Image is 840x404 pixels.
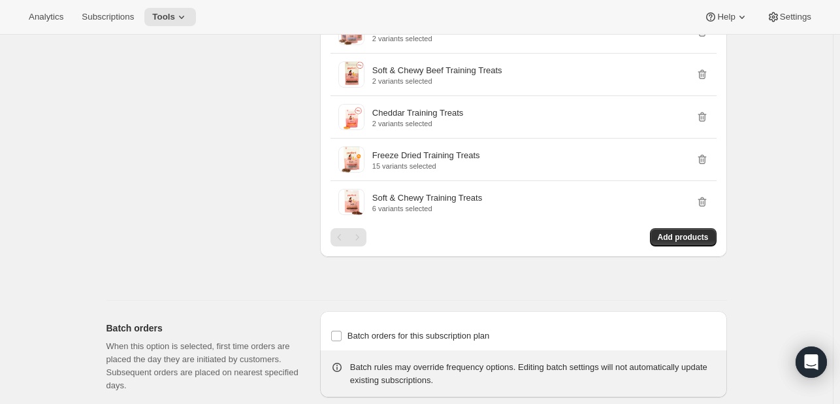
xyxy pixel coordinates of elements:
[717,12,735,22] span: Help
[82,12,134,22] span: Subscriptions
[372,162,480,170] p: 15 variants selected
[372,64,502,77] p: Soft & Chewy Beef Training Treats
[338,189,364,215] img: Soft & Chewy Training Treats
[29,12,63,22] span: Analytics
[350,361,717,387] div: Batch rules may override frequency options. Editing batch settings will not automatically update ...
[74,8,142,26] button: Subscriptions
[144,8,196,26] button: Tools
[372,192,482,205] p: Soft & Chewy Training Treats
[331,228,366,246] nav: Pagination
[650,228,717,246] button: Add products
[372,149,480,162] p: Freeze Dried Training Treats
[696,8,756,26] button: Help
[372,107,463,120] p: Cheddar Training Treats
[372,120,463,127] p: 2 variants selected
[21,8,71,26] button: Analytics
[780,12,811,22] span: Settings
[106,322,299,335] h2: Batch orders
[372,35,530,42] p: 2 variants selected
[338,61,364,88] img: Soft & Chewy Beef Training Treats
[338,146,364,173] img: Freeze Dried Training Treats
[372,77,502,85] p: 2 variants selected
[372,205,482,212] p: 6 variants selected
[152,12,175,22] span: Tools
[658,232,709,243] span: Add products
[759,8,819,26] button: Settings
[106,340,299,392] p: When this option is selected, first time orders are placed the day they are initiated by customer...
[347,331,490,341] span: Batch orders for this subscription plan
[338,104,364,130] img: Cheddar Training Treats
[796,346,827,378] div: Open Intercom Messenger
